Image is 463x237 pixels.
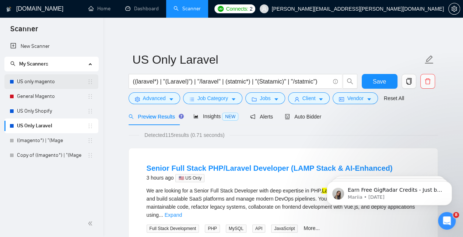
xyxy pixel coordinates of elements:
input: Search Freelance Jobs... [133,77,330,86]
span: folder [252,96,257,102]
span: Alerts [250,114,273,120]
span: MySQL [226,224,246,233]
span: API [252,224,265,233]
a: Expand [165,212,182,218]
span: ... [159,212,163,218]
div: We are looking for a Senior Full Stack Developer with deep expertise in PHP, , and the LAMP stack... [147,187,420,219]
li: New Scanner [4,39,98,54]
button: folderJobscaret-down [245,92,285,104]
a: US only magento [17,74,87,89]
span: Preview Results [129,114,182,120]
span: info-circle [333,79,338,84]
span: Scanner [4,24,44,39]
span: copy [402,78,416,85]
span: notification [250,114,255,119]
img: logo [6,3,11,15]
a: US Only Shopify [17,104,87,118]
a: More... [304,225,320,231]
button: Save [362,74,397,89]
span: user [262,6,267,11]
span: 🇺🇸 US Only [175,174,204,182]
button: delete [420,74,435,89]
span: Advanced [143,94,166,102]
span: idcard [339,96,344,102]
span: Detected 115 results (0.71 seconds) [139,131,229,139]
iframe: Intercom live chat [438,212,456,230]
div: 3 hours ago [147,173,393,182]
button: userClientcaret-down [288,92,330,104]
span: delete [421,78,435,85]
span: holder [87,79,93,85]
li: US Only Shopify [4,104,98,118]
a: ((magento*) | "(Mage [17,133,87,148]
a: dashboardDashboard [125,6,159,12]
button: idcardVendorcaret-down [333,92,378,104]
span: Vendor [347,94,363,102]
a: US Only Laravel [17,118,87,133]
span: NEW [222,113,238,121]
li: Copy of ((magento*) | "(Mage [4,148,98,163]
span: search [343,78,357,85]
a: Senior Full Stack PHP/Laravel Developer (LAMP Stack & AI-Enhanced) [147,164,393,172]
a: Reset All [384,94,404,102]
iframe: Intercom notifications message [316,166,463,217]
span: Save [373,77,386,86]
span: caret-down [169,96,174,102]
a: General Magento [17,89,87,104]
a: homeHome [88,6,111,12]
span: caret-down [366,96,372,102]
span: 2 [250,5,253,13]
span: My Scanners [19,61,48,67]
input: Scanner name... [133,50,423,69]
span: double-left [88,220,95,227]
span: holder [87,93,93,99]
span: search [10,61,15,66]
span: holder [87,138,93,144]
span: PHP [205,224,220,233]
button: search [343,74,357,89]
span: setting [135,96,140,102]
span: 8 [453,212,459,218]
img: upwork-logo.png [218,6,224,12]
span: caret-down [274,96,279,102]
a: searchScanner [173,6,201,12]
a: Copy of ((magento*) | "(Mage [17,148,87,163]
span: Client [302,94,316,102]
span: holder [87,123,93,129]
button: copy [401,74,416,89]
span: Insights [193,113,238,119]
span: My Scanners [10,61,48,67]
span: Jobs [260,94,271,102]
li: US Only Laravel [4,118,98,133]
li: US only magento [4,74,98,89]
span: Connects: [226,5,248,13]
span: caret-down [231,96,236,102]
span: bars [189,96,194,102]
span: area-chart [193,114,199,119]
a: New Scanner [10,39,92,54]
button: setting [448,3,460,15]
span: robot [285,114,290,119]
button: settingAdvancedcaret-down [129,92,180,104]
span: holder [87,152,93,158]
span: Full Stack Development [147,224,199,233]
button: barsJob Categorycaret-down [183,92,242,104]
span: holder [87,108,93,114]
span: user [294,96,299,102]
div: Tooltip anchor [178,113,185,120]
span: Auto Bidder [285,114,321,120]
span: caret-down [318,96,323,102]
li: General Magento [4,89,98,104]
span: JavaScript [271,224,298,233]
a: setting [448,6,460,12]
span: edit [424,55,434,64]
span: Job Category [197,94,228,102]
li: ((magento*) | "(Mage [4,133,98,148]
span: search [129,114,134,119]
